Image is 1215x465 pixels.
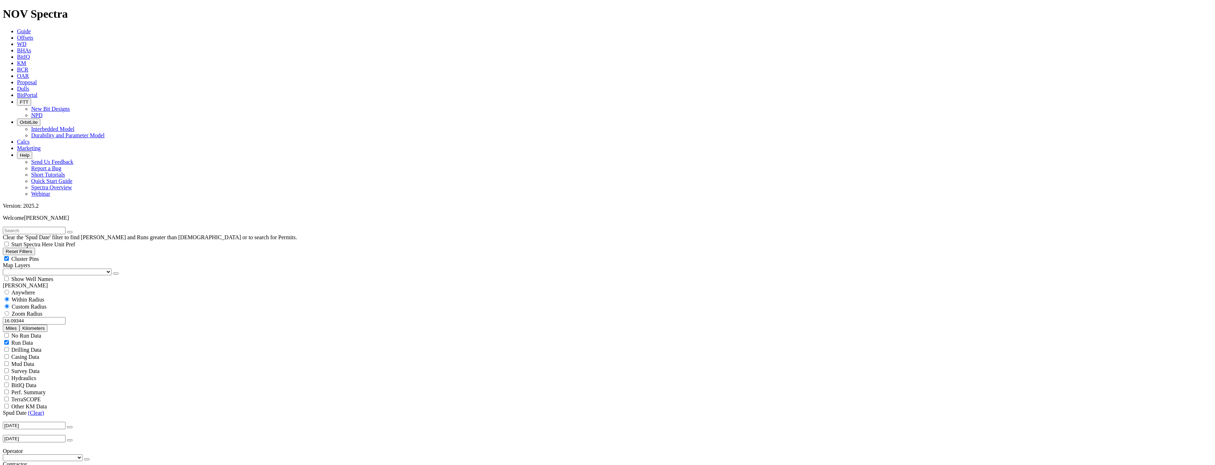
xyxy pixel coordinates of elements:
[11,241,53,247] span: Start Spectra Here
[3,410,27,416] span: Spud Date
[3,234,297,240] span: Clear the 'Spud Date' filter to find [PERSON_NAME] and Runs greater than [DEMOGRAPHIC_DATA] or to...
[17,67,28,73] a: BCR
[11,396,41,402] span: TerraSCOPE
[3,396,1212,403] filter-controls-checkbox: TerraSCOPE Data
[3,403,1212,410] filter-controls-checkbox: TerraSCOPE Data
[31,172,65,178] a: Short Tutorials
[17,73,29,79] a: OAR
[3,203,1212,209] div: Version: 2025.2
[3,262,30,268] span: Map Layers
[17,151,32,159] button: Help
[31,106,70,112] a: New Bit Designs
[17,98,31,106] button: FTT
[54,241,75,247] span: Unit Pref
[20,153,29,158] span: Help
[3,248,35,255] button: Reset Filters
[11,333,41,339] span: No Run Data
[17,86,29,92] a: Dulls
[17,47,31,53] a: BHAs
[28,410,44,416] a: (Clear)
[17,92,38,98] a: BitPortal
[19,325,47,332] button: Kilometers
[3,422,65,429] input: After
[11,382,36,388] span: BitIQ Data
[4,242,9,246] input: Start Spectra Here
[31,159,73,165] a: Send Us Feedback
[3,389,1212,396] filter-controls-checkbox: Performance Summary
[3,215,1212,221] p: Welcome
[11,375,36,381] span: Hydraulics
[31,184,72,190] a: Spectra Overview
[3,448,23,454] span: Operator
[31,132,105,138] a: Durability and Parameter Model
[17,79,37,85] a: Proposal
[3,325,19,332] button: Miles
[3,374,1212,381] filter-controls-checkbox: Hydraulics Analysis
[3,317,65,325] input: 0.0
[11,389,46,395] span: Perf. Summary
[31,165,61,171] a: Report a Bug
[31,178,72,184] a: Quick Start Guide
[17,28,31,34] a: Guide
[11,347,41,353] span: Drilling Data
[17,41,27,47] a: WD
[11,368,40,374] span: Survey Data
[12,304,46,310] span: Custom Radius
[31,126,74,132] a: Interbedded Model
[11,276,53,282] span: Show Well Names
[12,297,44,303] span: Within Radius
[31,112,42,118] a: NPD
[31,191,50,197] a: Webinar
[11,340,33,346] span: Run Data
[24,215,69,221] span: [PERSON_NAME]
[11,354,39,360] span: Casing Data
[12,311,42,317] span: Zoom Radius
[17,119,40,126] button: OrbitLite
[17,35,33,41] a: Offsets
[17,54,30,60] a: BitIQ
[3,227,65,234] input: Search
[20,120,38,125] span: OrbitLite
[3,282,1212,289] div: [PERSON_NAME]
[11,289,35,295] span: Anywhere
[17,139,30,145] a: Calcs
[3,7,1212,21] h1: NOV Spectra
[17,145,41,151] a: Marketing
[11,256,39,262] span: Cluster Pins
[3,435,65,442] input: Before
[11,361,34,367] span: Mud Data
[20,99,28,105] span: FTT
[17,60,26,66] a: KM
[11,403,47,409] span: Other KM Data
